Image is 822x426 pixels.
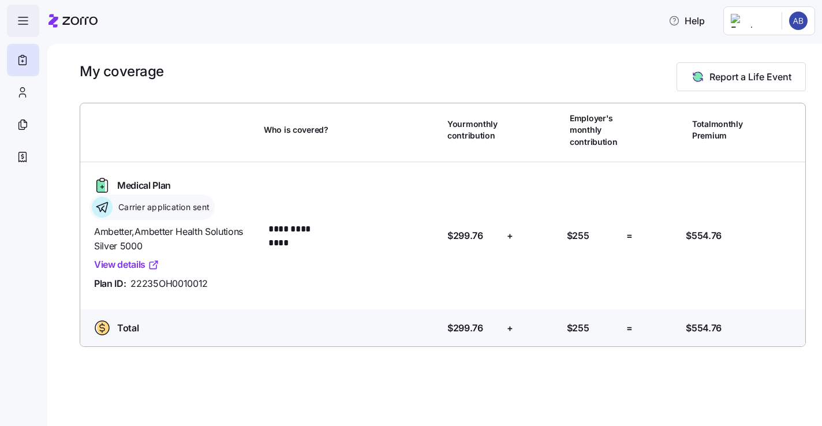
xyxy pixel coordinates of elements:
span: Carrier application sent [115,201,210,213]
span: $255 [567,321,589,335]
span: + [507,321,513,335]
span: $554.76 [686,321,722,335]
span: Help [668,14,705,28]
span: $255 [567,229,589,243]
span: + [507,229,513,243]
span: Ambetter , Ambetter Health Solutions Silver 5000 [94,225,255,253]
span: Who is covered? [264,124,328,136]
span: Employer's monthly contribution [570,113,622,148]
span: Report a Life Event [709,70,791,84]
span: Total [117,321,139,335]
h1: My coverage [80,62,164,80]
span: 22235OH0010012 [130,276,208,291]
img: 858e05576ead9d9e18a5fb76c352a49f [789,12,808,30]
span: $299.76 [447,229,483,243]
span: = [626,229,633,243]
a: View details [94,257,159,272]
span: = [626,321,633,335]
button: Report a Life Event [677,62,806,91]
span: $554.76 [686,229,722,243]
span: Total monthly Premium [692,118,744,142]
img: Employer logo [731,14,772,28]
button: Help [659,9,714,32]
span: Plan ID: [94,276,126,291]
span: $299.76 [447,321,483,335]
span: Medical Plan [117,178,171,193]
span: Your monthly contribution [447,118,499,142]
